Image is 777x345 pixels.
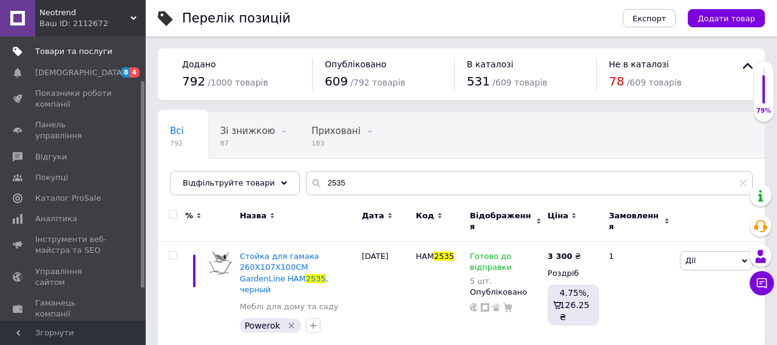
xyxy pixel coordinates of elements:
button: Додати товар [688,9,765,27]
button: Експорт [623,9,676,27]
span: 183 [311,139,361,148]
span: 2535 [434,252,454,261]
button: Чат з покупцем [750,271,774,295]
span: / 609 товарів [492,78,547,87]
span: Гаманець компанії [35,298,112,320]
span: Панель управління [35,119,112,141]
span: Стойка для гамака 260Х107Х100СМ GardenLine HAM [240,252,319,283]
span: Товари та послуги [35,46,112,57]
span: В каталозі [467,59,514,69]
span: 792 [170,139,184,148]
div: Перелік позицій [182,12,291,25]
b: 3 300 [548,252,572,261]
span: % [185,210,193,221]
span: 609 [325,74,348,89]
span: Код [416,210,434,221]
a: Меблі для дому та саду [240,301,339,312]
span: Відображення [470,210,533,232]
span: Готово до відправки [470,252,512,275]
span: 4 [130,67,140,78]
span: 792 [182,74,205,89]
span: Powerok [245,321,280,330]
span: Додано [182,59,215,69]
img: Стойка для гамака 260Х107Х100СМ GardenLine HAM2535, черный [206,251,234,275]
div: ₴ [548,251,581,262]
span: Опубліковано [325,59,387,69]
span: Аналітика [35,213,77,224]
span: HAM [416,252,434,261]
span: Всі [170,126,184,136]
span: Дата [362,210,384,221]
span: 8 [121,67,131,78]
span: Інструменти веб-майстра та SEO [35,234,112,256]
span: Додати товар [697,14,755,23]
span: / 1000 товарів [208,78,268,87]
span: , черный [240,274,328,294]
span: Приховані [311,126,361,136]
span: Назва [240,210,266,221]
span: 2535 [306,274,326,283]
span: Ціна [548,210,568,221]
svg: Видалити мітку [287,321,296,330]
a: Стойка для гамака 260Х107Х100СМ GardenLine HAM2535, черный [240,252,328,294]
div: 5 шт. [470,276,541,286]
span: 531 [467,74,490,89]
div: 79% [754,107,773,115]
div: Роздріб [548,268,599,279]
span: Покупці [35,172,68,183]
span: Управління сайтом [35,266,112,288]
span: Відгуки [35,152,67,162]
span: Експорт [633,14,667,23]
span: Замовлення [609,210,661,232]
span: / 609 товарів [627,78,682,87]
span: Відфільтруйте товари [183,178,275,187]
div: Ваш ID: 2112672 [39,18,146,29]
span: Дії [685,256,696,265]
span: / 792 товарів [350,78,405,87]
span: Опубліковані [170,172,233,183]
input: Пошук по назві позиції, артикулу і пошуковим запитам [306,171,753,195]
span: Каталог ProSale [35,193,101,204]
div: Опубліковано [470,287,541,298]
span: 4.75%, 126.25 ₴ [560,288,589,322]
span: Показники роботи компанії [35,88,112,110]
span: Neotrend [39,7,131,18]
span: 87 [220,139,275,148]
span: [DEMOGRAPHIC_DATA] [35,67,125,78]
span: Зі знижкою [220,126,275,136]
span: 78 [609,74,624,89]
span: Не в каталозі [609,59,669,69]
